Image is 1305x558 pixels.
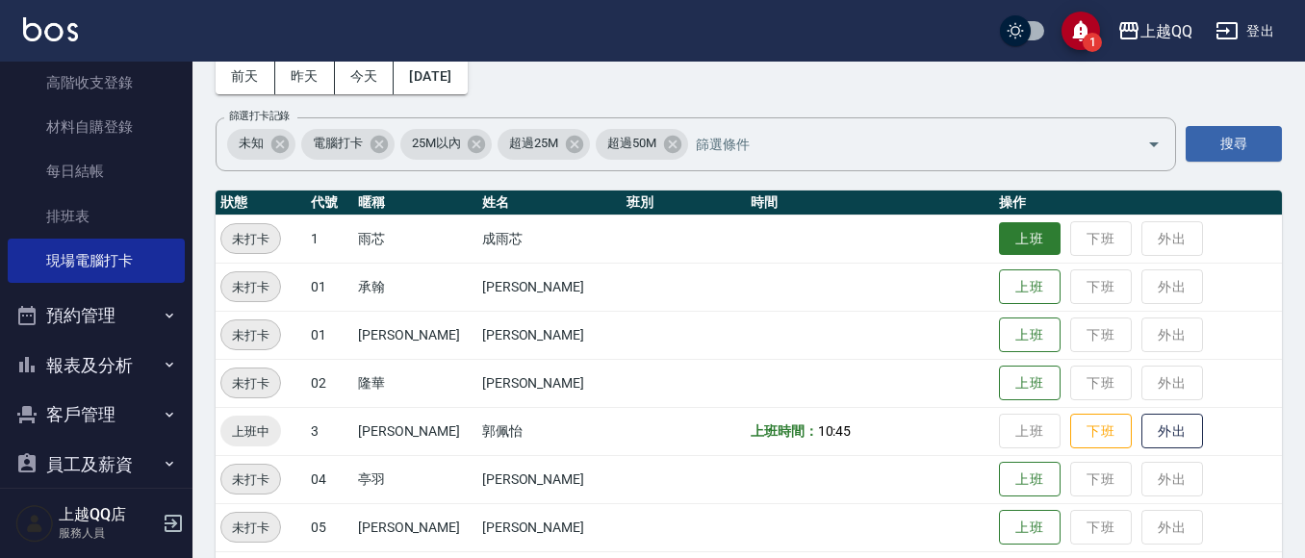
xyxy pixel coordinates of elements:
span: 未打卡 [221,373,280,393]
th: 時間 [746,190,994,216]
td: [PERSON_NAME] [477,503,622,551]
div: 電腦打卡 [301,129,395,160]
label: 篩選打卡記錄 [229,109,290,123]
button: 上越QQ [1110,12,1200,51]
div: 超過25M [498,129,590,160]
td: 成雨芯 [477,215,622,263]
div: 未知 [227,129,295,160]
td: [PERSON_NAME] [353,311,477,359]
td: [PERSON_NAME] [477,455,622,503]
input: 篩選條件 [691,127,1113,161]
td: 05 [306,503,353,551]
td: 隆華 [353,359,477,407]
a: 高階收支登錄 [8,61,185,105]
span: 上班中 [220,421,281,442]
span: 超過25M [498,134,570,153]
div: 超過50M [596,129,688,160]
button: Open [1139,129,1169,160]
button: save [1062,12,1100,50]
span: 未打卡 [221,469,280,490]
button: 今天 [335,59,395,94]
span: 電腦打卡 [301,134,374,153]
td: [PERSON_NAME] [353,503,477,551]
span: 未打卡 [221,229,280,249]
div: 25M以內 [400,129,493,160]
button: 外出 [1141,414,1203,449]
td: 01 [306,263,353,311]
td: 郭佩怡 [477,407,622,455]
span: 1 [1083,33,1102,52]
img: Person [15,504,54,543]
button: 上班 [999,366,1061,401]
td: 3 [306,407,353,455]
span: 超過50M [596,134,668,153]
td: 亭羽 [353,455,477,503]
button: 客戶管理 [8,390,185,440]
td: [PERSON_NAME] [477,263,622,311]
td: [PERSON_NAME] [477,311,622,359]
th: 狀態 [216,190,306,216]
td: 04 [306,455,353,503]
a: 每日結帳 [8,149,185,193]
a: 排班表 [8,194,185,239]
button: 上班 [999,222,1061,256]
td: 1 [306,215,353,263]
h5: 上越QQ店 [59,505,157,524]
td: 01 [306,311,353,359]
span: 未打卡 [221,325,280,345]
button: 報表及分析 [8,341,185,391]
td: 承翰 [353,263,477,311]
th: 暱稱 [353,190,477,216]
div: 上越QQ [1140,19,1192,43]
th: 班別 [622,190,746,216]
span: 25M以內 [400,134,473,153]
button: 下班 [1070,414,1132,449]
td: [PERSON_NAME] [477,359,622,407]
span: 10:45 [818,423,852,439]
th: 操作 [994,190,1282,216]
th: 代號 [306,190,353,216]
span: 未打卡 [221,518,280,538]
button: 上班 [999,269,1061,305]
button: 昨天 [275,59,335,94]
span: 未知 [227,134,275,153]
button: 上班 [999,510,1061,545]
button: 登出 [1208,13,1282,49]
a: 現場電腦打卡 [8,239,185,283]
button: 上班 [999,317,1061,353]
button: 前天 [216,59,275,94]
button: 上班 [999,462,1061,497]
button: 搜尋 [1186,126,1282,162]
button: [DATE] [394,59,467,94]
td: 雨芯 [353,215,477,263]
button: 預約管理 [8,291,185,341]
a: 材料自購登錄 [8,105,185,149]
th: 姓名 [477,190,622,216]
b: 上班時間： [751,423,818,439]
p: 服務人員 [59,524,157,542]
td: [PERSON_NAME] [353,407,477,455]
img: Logo [23,17,78,41]
span: 未打卡 [221,277,280,297]
button: 員工及薪資 [8,440,185,490]
td: 02 [306,359,353,407]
